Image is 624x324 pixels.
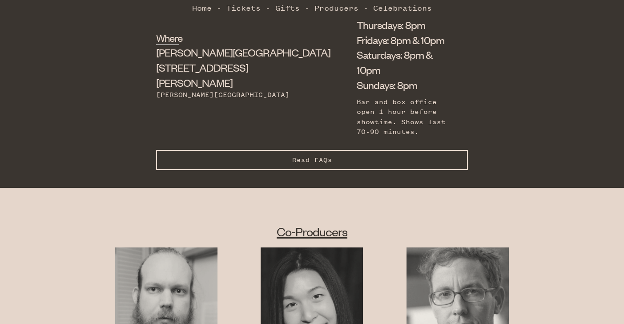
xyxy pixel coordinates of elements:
[93,223,530,239] h2: Co-Producers
[156,45,312,90] div: [STREET_ADDRESS][PERSON_NAME]
[357,97,455,137] div: Bar and box office open 1 hour before showtime. Shows last 70-90 minutes.
[357,32,455,48] li: Fridays: 8pm & 10pm
[156,31,180,45] h2: Where
[156,45,330,59] span: [PERSON_NAME][GEOGRAPHIC_DATA]
[156,150,468,170] button: Read FAQs
[357,17,455,32] li: Thursdays: 8pm
[357,77,455,93] li: Sundays: 8pm
[292,156,332,164] span: Read FAQs
[156,90,312,100] div: [PERSON_NAME][GEOGRAPHIC_DATA]
[357,47,455,77] li: Saturdays: 8pm & 10pm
